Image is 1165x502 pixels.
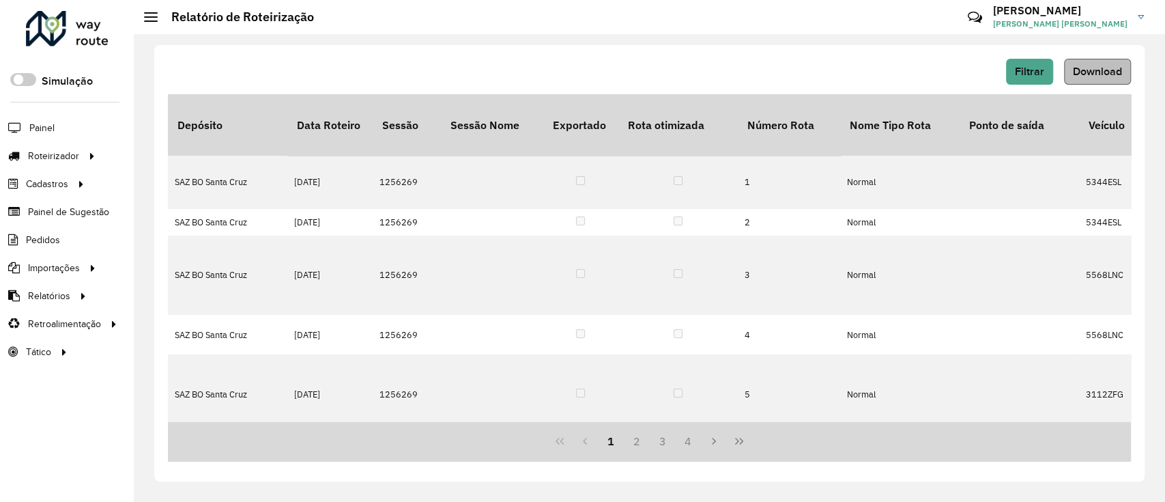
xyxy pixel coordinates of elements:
h2: Relatório de Roteirização [158,10,314,25]
td: [DATE] [287,315,373,354]
td: 5568LNC [1079,315,1147,354]
td: SAZ BO Santa Cruz [168,354,287,434]
td: 5344ESL [1079,156,1147,209]
td: 3112ZFG [1079,354,1147,434]
td: Normal [840,354,960,434]
span: Relatórios [28,289,70,303]
th: Nome Tipo Rota [840,94,960,156]
td: 2 [738,209,840,236]
th: Sessão Nome [441,94,543,156]
td: 1256269 [373,354,441,434]
button: 3 [650,428,676,454]
td: SAZ BO Santa Cruz [168,156,287,209]
td: Normal [840,236,960,315]
td: 1256269 [373,156,441,209]
td: Normal [840,209,960,236]
span: Download [1073,66,1122,77]
span: Tático [26,345,51,359]
span: Retroalimentação [28,317,101,331]
td: 1256269 [373,209,441,236]
td: 5 [738,354,840,434]
span: Importações [28,261,80,275]
button: Last Page [727,428,753,454]
td: SAZ BO Santa Cruz [168,315,287,354]
span: Filtrar [1015,66,1044,77]
button: 4 [675,428,701,454]
th: Exportado [543,94,618,156]
button: 1 [598,428,624,454]
label: Simulação [42,73,93,89]
td: [DATE] [287,354,373,434]
span: Roteirizador [28,149,79,163]
td: 1256269 [373,236,441,315]
td: Normal [840,156,960,209]
h3: [PERSON_NAME] [993,4,1127,17]
span: Cadastros [26,177,68,191]
td: 4 [738,315,840,354]
button: Filtrar [1006,59,1053,85]
th: Sessão [373,94,441,156]
span: [PERSON_NAME] [PERSON_NAME] [993,18,1127,30]
td: 1 [738,156,840,209]
button: 2 [624,428,650,454]
th: Rota otimizada [618,94,738,156]
a: Contato Rápido [960,3,990,32]
td: 5568LNC [1079,236,1147,315]
th: Veículo [1079,94,1147,156]
td: 1256269 [373,315,441,354]
td: SAZ BO Santa Cruz [168,209,287,236]
span: Painel de Sugestão [28,205,109,219]
td: [DATE] [287,236,373,315]
span: Pedidos [26,233,60,247]
button: Next Page [701,428,727,454]
th: Ponto de saída [960,94,1079,156]
td: 5344ESL [1079,209,1147,236]
td: 3 [738,236,840,315]
span: Painel [29,121,55,135]
td: Normal [840,315,960,354]
button: Download [1064,59,1131,85]
td: SAZ BO Santa Cruz [168,236,287,315]
th: Número Rota [738,94,840,156]
td: [DATE] [287,209,373,236]
th: Data Roteiro [287,94,373,156]
td: [DATE] [287,156,373,209]
th: Depósito [168,94,287,156]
